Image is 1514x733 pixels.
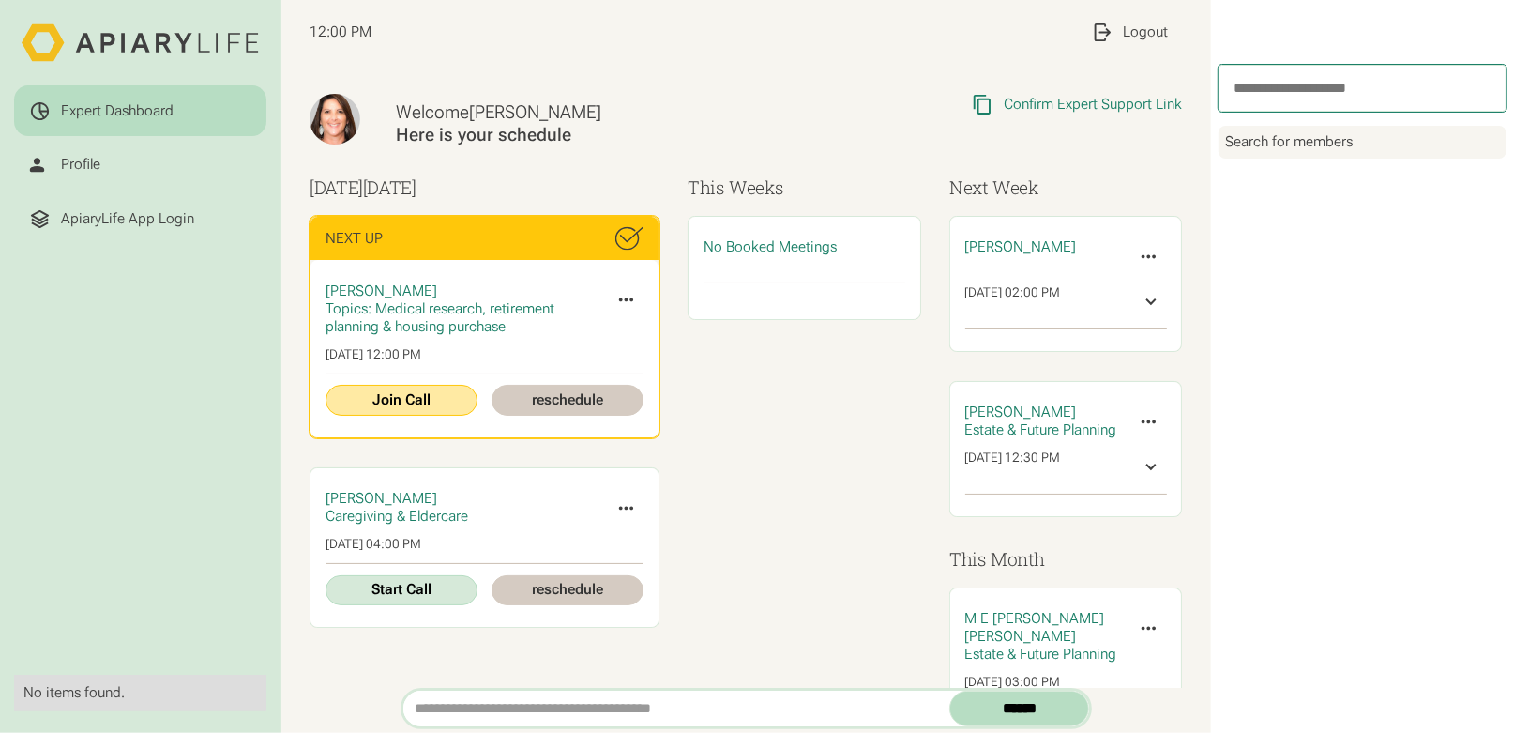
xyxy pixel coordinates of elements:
[949,175,1182,202] h3: Next Week
[1005,96,1183,114] div: Confirm Expert Support Link
[14,140,266,191] a: Profile
[326,537,644,553] div: [DATE] 04:00 PM
[23,684,257,702] div: No items found.
[1076,8,1182,58] a: Logout
[949,546,1182,573] h3: This Month
[326,230,383,248] div: Next Up
[965,404,1077,420] span: [PERSON_NAME]
[326,283,437,299] span: [PERSON_NAME]
[965,238,1077,255] span: [PERSON_NAME]
[326,347,644,363] div: [DATE] 12:00 PM
[363,176,416,199] span: [DATE]
[61,102,174,120] div: Expert Dashboard
[492,575,643,606] a: reschedule
[326,385,477,416] a: Join Call
[326,508,468,525] span: Caregiving & Eldercare
[492,385,643,416] a: reschedule
[965,610,1105,645] span: M E [PERSON_NAME] [PERSON_NAME]
[965,450,1061,483] div: [DATE] 12:30 PM
[61,156,100,174] div: Profile
[326,490,437,507] span: [PERSON_NAME]
[704,238,837,255] span: No Booked Meetings
[965,646,1117,663] span: Estate & Future Planning
[965,675,1061,708] div: [DATE] 03:00 PM
[310,23,371,41] span: 12:00 PM
[310,175,659,202] h3: [DATE]
[396,101,785,124] div: Welcome
[688,175,920,202] h3: This Weeks
[1219,126,1506,159] div: Search for members
[965,285,1061,318] div: [DATE] 02:00 PM
[326,575,477,606] a: Start Call
[14,193,266,244] a: ApiaryLife App Login
[965,421,1117,438] span: Estate & Future Planning
[396,124,785,146] div: Here is your schedule
[326,300,554,335] span: Topics: Medical research, retirement planning & housing purchase
[1123,23,1168,41] div: Logout
[61,210,194,228] div: ApiaryLife App Login
[469,101,601,123] span: [PERSON_NAME]
[14,85,266,136] a: Expert Dashboard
